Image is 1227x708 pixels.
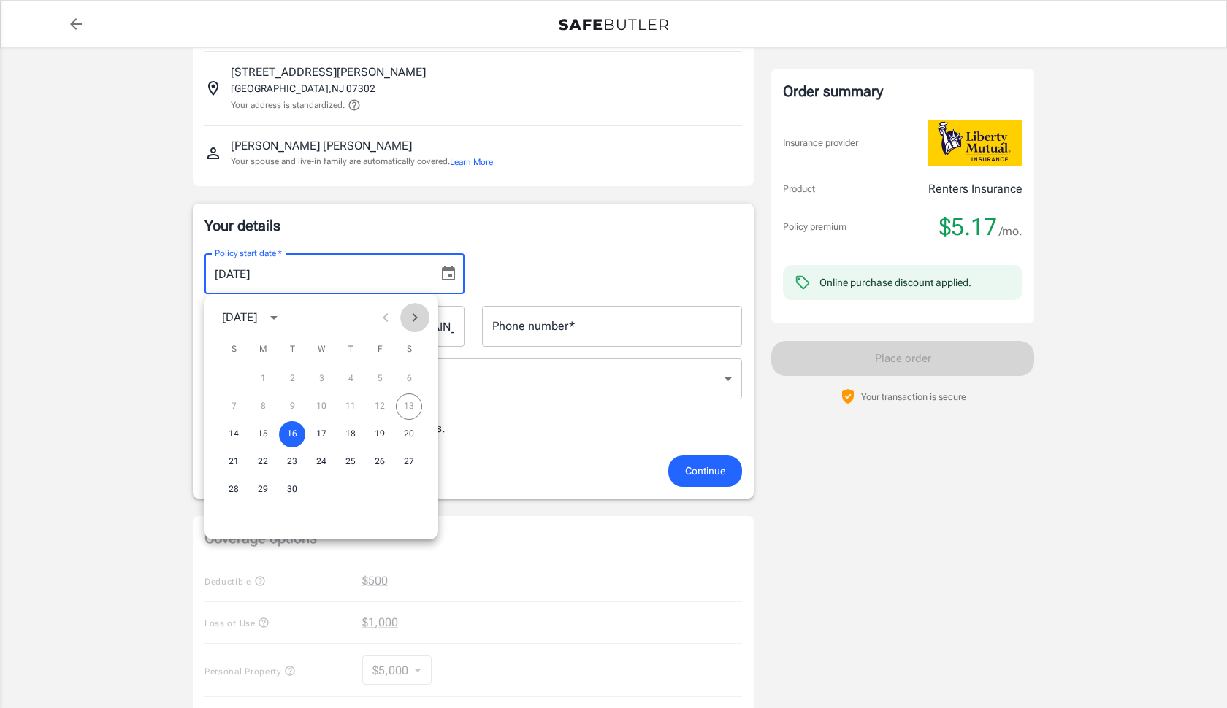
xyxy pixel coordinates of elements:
[928,180,1022,198] p: Renters Insurance
[396,335,422,364] span: Saturday
[250,477,276,503] button: 29
[231,137,412,155] p: [PERSON_NAME] [PERSON_NAME]
[231,81,375,96] p: [GEOGRAPHIC_DATA] , NJ 07302
[396,449,422,475] button: 27
[279,421,305,447] button: 16
[221,449,247,475] button: 21
[450,155,493,169] button: Learn More
[668,455,742,487] button: Continue
[250,421,276,447] button: 15
[261,305,286,330] button: calendar view is open, switch to year view
[783,182,815,196] p: Product
[783,136,858,150] p: Insurance provider
[215,247,282,259] label: Policy start date
[819,275,971,290] div: Online purchase discount applied.
[939,212,997,242] span: $5.17
[337,335,364,364] span: Thursday
[204,215,742,236] p: Your details
[783,220,846,234] p: Policy premium
[204,80,222,97] svg: Insured address
[279,335,305,364] span: Tuesday
[400,303,429,332] button: Next month
[308,421,335,447] button: 17
[367,421,393,447] button: 19
[783,80,1022,102] div: Order summary
[396,421,422,447] button: 20
[222,309,257,326] div: [DATE]
[308,449,335,475] button: 24
[204,145,222,162] svg: Insured person
[221,477,247,503] button: 28
[999,221,1022,242] span: /mo.
[337,421,364,447] button: 18
[337,449,364,475] button: 25
[231,99,345,112] p: Your address is standardized.
[559,19,668,31] img: Back to quotes
[204,253,428,294] input: MM/DD/YYYY
[861,390,966,404] p: Your transaction is secure
[61,9,91,39] a: back to quotes
[250,335,276,364] span: Monday
[231,64,426,81] p: [STREET_ADDRESS][PERSON_NAME]
[308,335,335,364] span: Wednesday
[231,155,493,169] p: Your spouse and live-in family are automatically covered.
[482,306,742,347] input: Enter number
[221,335,247,364] span: Sunday
[367,335,393,364] span: Friday
[367,449,393,475] button: 26
[434,259,463,288] button: Choose date, selected date is Sep 16, 2025
[685,462,725,480] span: Continue
[928,120,1022,166] img: Liberty Mutual
[221,421,247,447] button: 14
[279,477,305,503] button: 30
[279,449,305,475] button: 23
[250,449,276,475] button: 22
